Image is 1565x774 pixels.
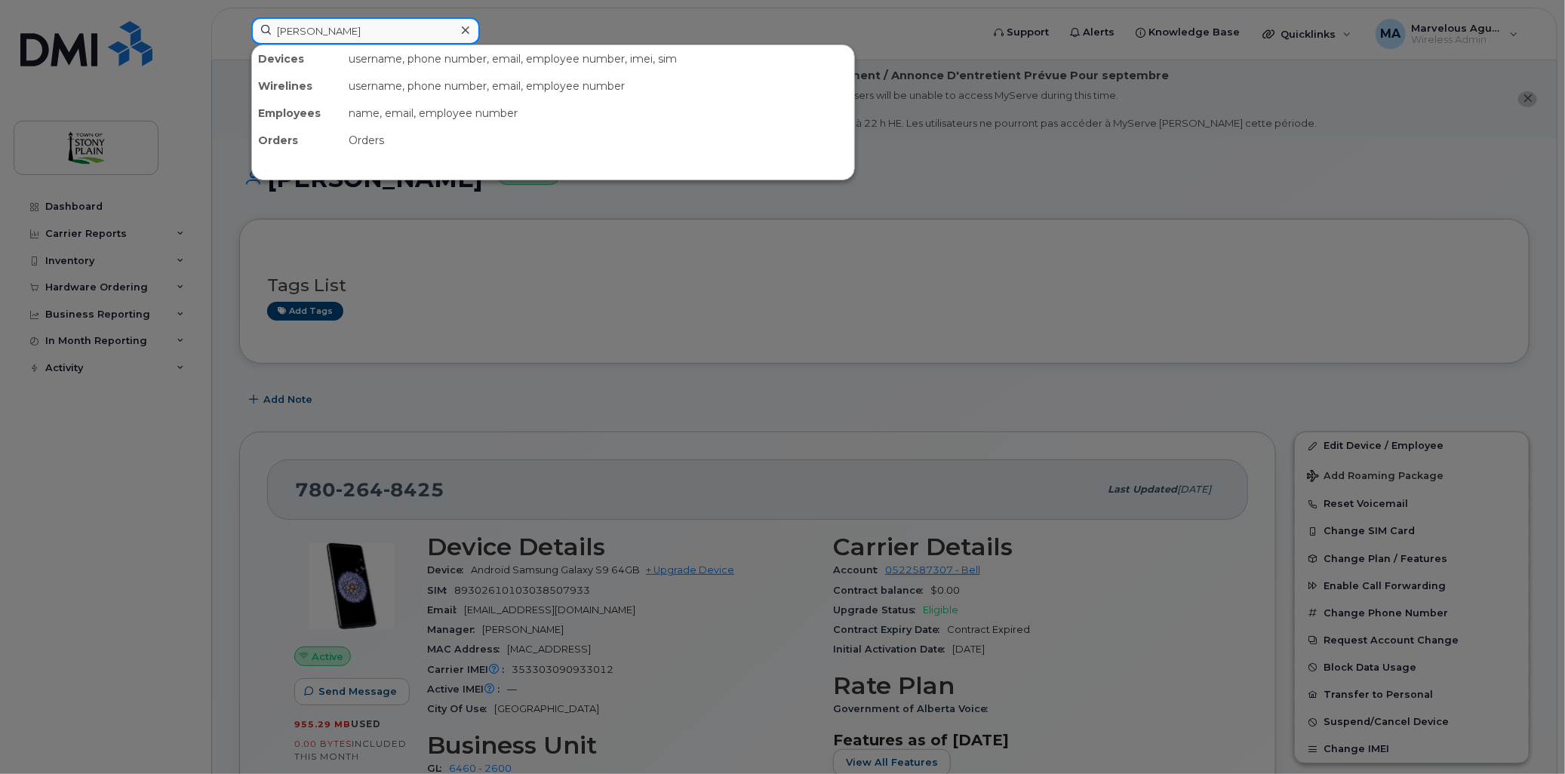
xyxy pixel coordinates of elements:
div: Orders [252,127,343,154]
div: Employees [252,100,343,127]
div: Orders [343,127,854,154]
div: Wirelines [252,72,343,100]
div: Devices [252,45,343,72]
div: username, phone number, email, employee number [343,72,854,100]
div: username, phone number, email, employee number, imei, sim [343,45,854,72]
div: name, email, employee number [343,100,854,127]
